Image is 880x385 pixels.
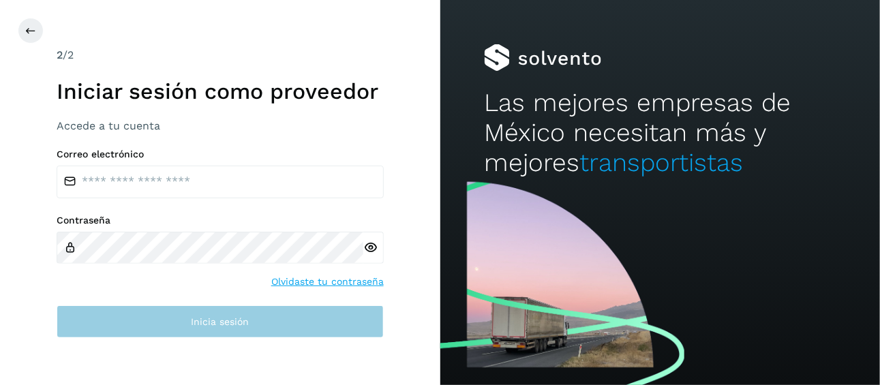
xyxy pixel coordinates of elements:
[57,47,384,63] div: /2
[57,78,384,104] h1: Iniciar sesión como proveedor
[57,149,384,160] label: Correo electrónico
[579,148,743,177] span: transportistas
[484,88,836,179] h2: Las mejores empresas de México necesitan más y mejores
[57,305,384,338] button: Inicia sesión
[191,317,249,326] span: Inicia sesión
[271,275,384,289] a: Olvidaste tu contraseña
[57,119,384,132] h3: Accede a tu cuenta
[57,215,384,226] label: Contraseña
[57,48,63,61] span: 2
